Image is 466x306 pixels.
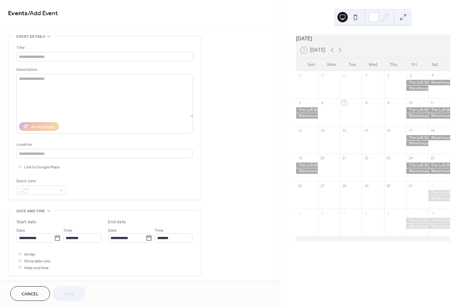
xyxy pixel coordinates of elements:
[364,73,369,78] div: 1
[108,227,117,234] span: Date
[298,128,303,133] div: 12
[320,211,325,216] div: 3
[428,113,450,119] div: Warehouse Booked - RB & JF
[320,73,325,78] div: 29
[16,178,65,185] div: Event color
[406,86,428,91] div: Warehouse Booked - CC & PS
[363,58,383,71] div: Wed
[406,141,428,146] div: Warehouse Booked - SR & DF
[364,183,369,188] div: 29
[430,183,435,188] div: 1
[428,135,450,141] div: Warehouse Booked - VT & NM
[296,168,318,174] div: Warehouse Booked - JB & CH
[298,211,303,216] div: 2
[296,107,318,113] div: The Loft Booked - AW & MK
[24,164,60,171] span: Link to Google Maps
[28,7,58,20] span: / Add Event
[24,251,35,258] span: All day
[320,128,325,133] div: 13
[408,73,413,78] div: 3
[298,156,303,161] div: 19
[408,100,413,105] div: 10
[342,128,347,133] div: 14
[301,58,322,71] div: Sun
[386,156,391,161] div: 23
[320,156,325,161] div: 20
[364,211,369,216] div: 5
[428,168,450,174] div: Warehouse Booked - AA & AK
[430,128,435,133] div: 18
[296,113,318,119] div: Warehouse Booked - AW & MK
[342,183,347,188] div: 28
[428,196,450,201] div: Warehouse Booked - JJ & AM
[408,128,413,133] div: 17
[8,7,28,20] a: Events
[386,128,391,133] div: 16
[320,100,325,105] div: 6
[10,286,50,301] button: Cancel
[408,183,413,188] div: 31
[342,211,347,216] div: 4
[24,265,49,271] span: Hide end time
[24,258,51,265] span: Show date only
[296,163,318,168] div: The Loft Booked - JB & CH
[430,73,435,78] div: 4
[298,183,303,188] div: 26
[298,100,303,105] div: 5
[428,224,450,229] div: Warehouse Booked - AF & TM
[155,227,164,234] span: Time
[342,156,347,161] div: 21
[386,73,391,78] div: 2
[22,291,39,298] span: Cancel
[16,219,36,226] div: Start date
[298,73,303,78] div: 28
[406,218,428,223] div: The Loft Booked - EH & RD
[364,156,369,161] div: 22
[408,156,413,161] div: 24
[386,211,391,216] div: 6
[428,190,450,195] div: The Loft Booked - JJ & AM
[406,113,428,119] div: Warehouse Booked - LH & CR
[342,100,347,105] div: 7
[364,100,369,105] div: 8
[322,58,342,71] div: Mon
[16,44,192,51] div: Title
[16,141,192,148] div: Location
[408,211,413,216] div: 7
[108,219,126,226] div: End date
[16,66,192,73] div: Description
[406,135,428,141] div: The Loft Booked - SR & DF
[406,80,428,85] div: The Loft Booked - RR & DW
[296,35,450,42] div: [DATE]
[406,107,428,113] div: The Loft Booked - LH & CR
[406,168,428,174] div: Warehouse Booked - KJW & TH
[63,227,72,234] span: Time
[404,58,424,71] div: Fri
[430,156,435,161] div: 25
[406,163,428,168] div: The Loft Booked - KJW & TH
[383,58,404,71] div: Thu
[320,183,325,188] div: 27
[386,100,391,105] div: 9
[428,80,450,85] div: Warehouse Booked - EC & NSJ
[16,227,25,234] span: Date
[364,128,369,133] div: 15
[386,183,391,188] div: 30
[428,218,450,223] div: The Loft Booked - AF & TM
[424,58,445,71] div: Sat
[430,211,435,216] div: 8
[428,163,450,168] div: The Loft Booked - AA & AK
[430,100,435,105] div: 11
[406,224,428,229] div: Warehouse Booked - EH & RD
[428,107,450,113] div: The Loft Booked - RB & JF
[342,73,347,78] div: 30
[16,208,45,215] span: Date and time
[16,33,45,40] span: Event details
[342,58,363,71] div: Tue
